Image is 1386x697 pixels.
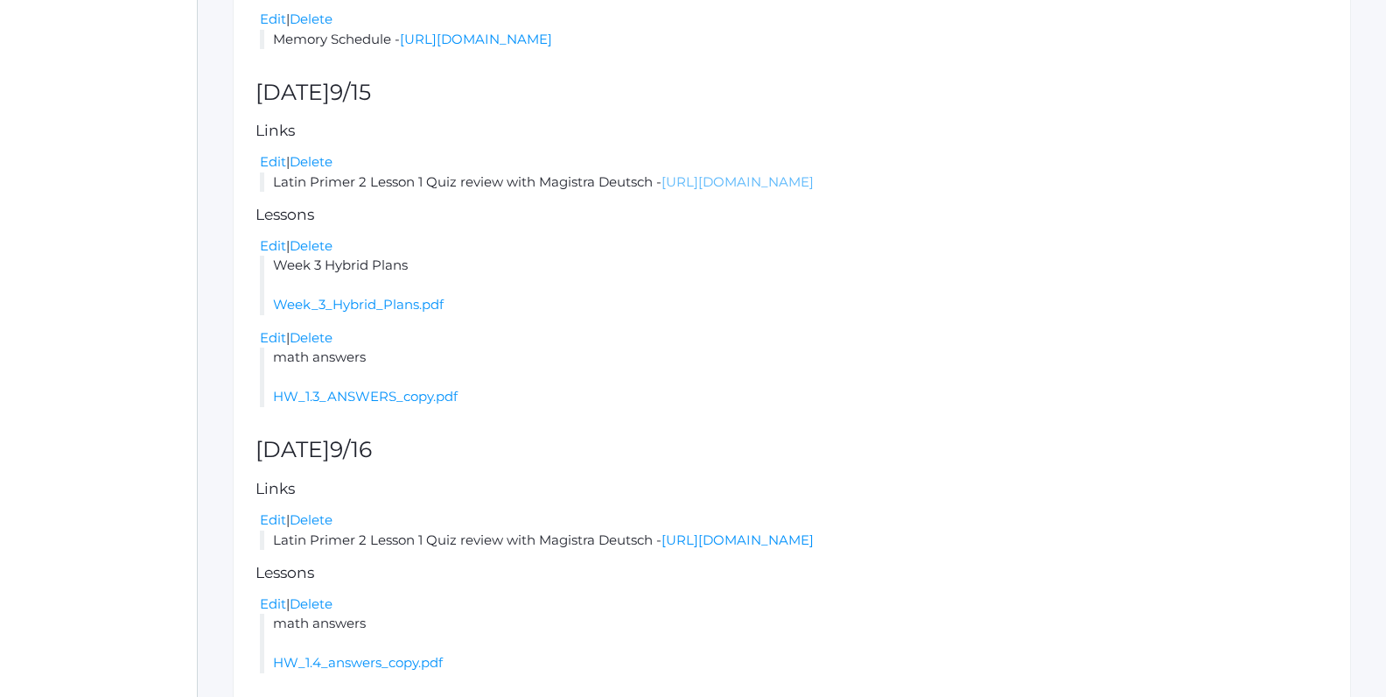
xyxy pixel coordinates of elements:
[260,511,286,528] a: Edit
[260,510,1328,531] div: |
[260,531,1328,551] li: Latin Primer 2 Lesson 1 Quiz review with Magistra Deutsch -
[661,532,814,548] a: [URL][DOMAIN_NAME]
[260,236,1328,257] div: |
[400,31,552,47] a: [URL][DOMAIN_NAME]
[330,436,372,462] span: 9/16
[290,329,332,346] a: Delete
[260,595,286,612] a: Edit
[255,481,1328,497] h5: Links
[260,328,1328,348] div: |
[255,207,1328,223] h5: Lessons
[255,565,1328,581] h5: Lessons
[260,11,286,27] a: Edit
[260,172,1328,193] li: Latin Primer 2 Lesson 1 Quiz review with Magistra Deutsch -
[290,237,332,254] a: Delete
[260,595,1328,615] div: |
[255,438,1328,462] h2: [DATE]
[255,123,1328,139] h5: Links
[330,79,371,105] span: 9/15
[260,30,1328,50] li: Memory Schedule -
[273,654,443,671] a: HW_1.4_answers_copy.pdf
[290,153,332,170] a: Delete
[661,173,814,190] a: [URL][DOMAIN_NAME]
[290,511,332,528] a: Delete
[260,10,1328,30] div: |
[260,348,1328,407] li: math answers
[260,237,286,254] a: Edit
[260,152,1328,172] div: |
[260,256,1328,315] li: Week 3 Hybrid Plans
[255,81,1328,105] h2: [DATE]
[260,614,1328,673] li: math answers
[273,388,458,405] a: HW_1.3_ANSWERS_copy.pdf
[290,11,332,27] a: Delete
[290,595,332,612] a: Delete
[260,153,286,170] a: Edit
[260,329,286,346] a: Edit
[273,296,444,313] a: Week_3_Hybrid_Plans.pdf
